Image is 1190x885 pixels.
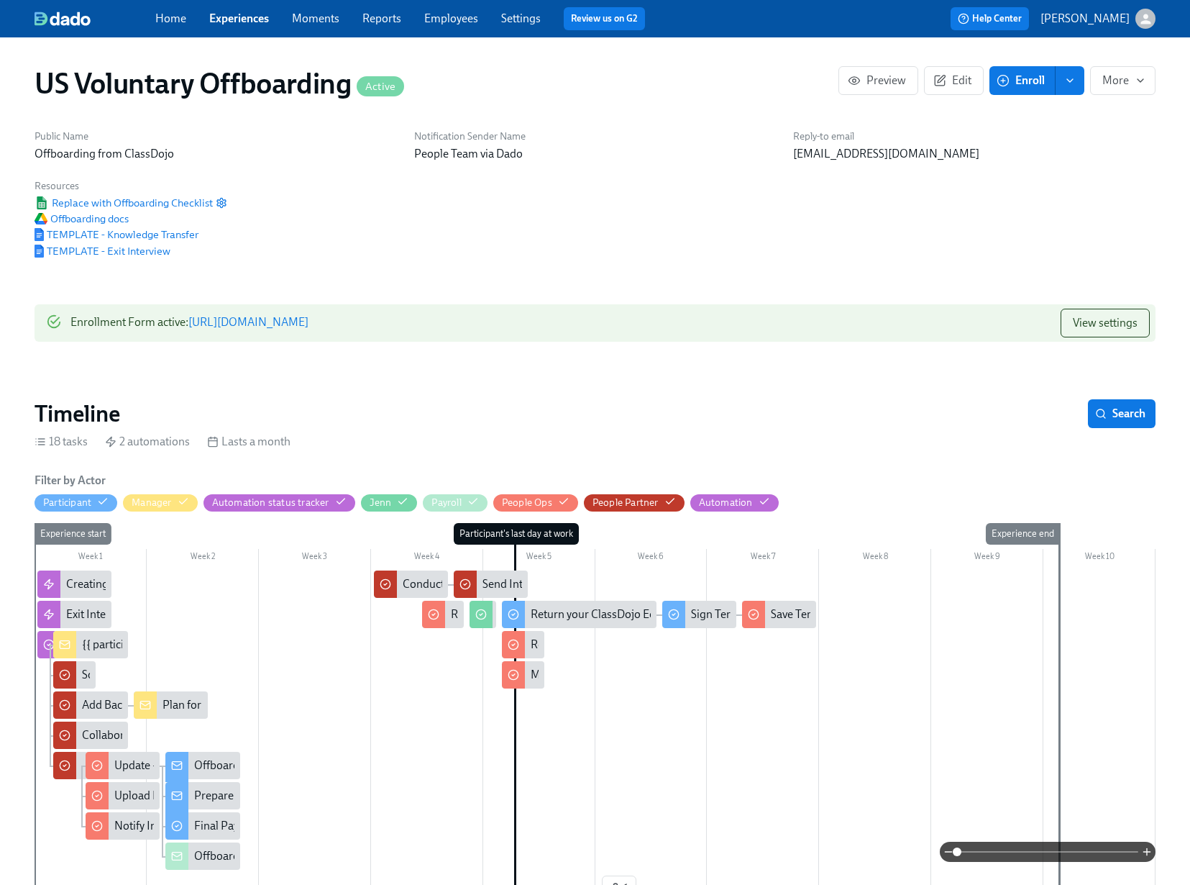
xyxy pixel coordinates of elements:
[564,7,645,30] button: Review us on G2
[35,196,213,210] a: Google SheetReplace with Offboarding Checklist
[371,549,483,568] div: Week 4
[209,12,269,25] a: Experiences
[431,496,461,509] div: Hide Payroll
[35,66,404,101] h1: US Voluntary Offboarding
[82,727,415,743] div: Collaborate with {{ manager.firstName }} on termination messaging
[1073,316,1138,330] span: View settings
[203,494,355,512] button: Automation status tracker
[207,434,290,450] div: Lasts a month
[86,752,160,779] div: Update {{ participant.firstName }}'s Rippling profile with termination information
[155,12,186,25] a: Home
[114,818,254,834] div: Notify Immigration Attorney
[114,758,511,773] div: Update {{ participant.firstName }}'s Rippling profile with termination information
[502,631,544,658] div: Remove Kisi Access
[454,571,528,598] div: Send Interview Notes to Manager & S Team Member
[35,213,47,224] img: Google Drive
[502,601,656,628] div: Return your ClassDojo Equipment
[86,812,160,840] div: Notify Immigration Attorney
[37,601,111,628] div: Exit Interview Creation
[35,212,129,226] a: Google DriveOffboarding docs
[134,691,208,719] div: Plan for Backfill
[1040,11,1130,27] p: [PERSON_NAME]
[595,549,708,568] div: Week 6
[259,549,371,568] div: Week 3
[1098,407,1145,421] span: Search
[1090,66,1155,95] button: More
[502,661,544,689] div: Move Google Drive folder
[37,571,111,598] div: Creating Optional Knowledge Transfer Document
[82,637,538,653] div: {{ participant.fullName }}'s Termination is on {{ participant.terminationDate | MM-DD-YYYY }}
[771,607,908,622] div: Save Termination Certificate
[414,130,777,143] h6: Notification Sender Name
[35,494,117,512] button: Participant
[370,496,392,509] div: Hide Jenn
[403,576,485,592] div: Conduct Exit Call
[1043,549,1155,568] div: Week 10
[35,196,213,210] span: Replace with Offboarding Checklist
[1056,66,1084,95] button: enroll
[1040,9,1155,29] button: [PERSON_NAME]
[35,549,147,568] div: Week 1
[584,494,685,512] button: People Partner
[105,434,190,450] div: 2 automations
[35,434,88,450] div: 18 tasks
[707,549,819,568] div: Week 7
[86,782,160,809] div: Upload Resignation Notice to Google drive
[35,228,44,241] img: Google Document
[114,788,323,804] div: Upload Resignation Notice to Google drive
[483,549,595,568] div: Week 5
[819,549,931,568] div: Week 8
[132,496,171,509] div: Hide Manager
[35,12,155,26] a: dado
[424,12,478,25] a: Employees
[571,12,638,26] a: Review us on G2
[793,130,1155,143] h6: Reply-to email
[35,399,120,428] h2: Timeline
[123,494,197,512] button: Manager
[951,7,1029,30] button: Help Center
[699,496,753,509] div: Hide Automation
[35,196,49,209] img: Google Sheet
[165,782,239,809] div: Prepare for Knowledge Transfer
[163,697,239,713] div: Plan for Backfill
[838,66,918,95] button: Preview
[422,601,464,628] div: Review Offboarding Notices
[936,73,971,88] span: Edit
[70,309,308,337] div: Enrollment Form active :
[793,146,1155,162] p: [EMAIL_ADDRESS][DOMAIN_NAME]
[851,73,906,88] span: Preview
[82,667,168,683] div: Schedule Exit Call
[414,146,777,162] p: People Team via Dado
[35,12,91,26] img: dado
[1102,73,1143,88] span: More
[531,637,626,653] div: Remove Kisi Access
[690,494,779,512] button: Automation
[924,66,984,95] button: Edit
[35,244,170,258] a: Google DocumentTEMPLATE - Exit Interview
[188,315,308,329] a: [URL][DOMAIN_NAME]
[662,601,736,628] div: Sign Termination Certificate
[35,179,227,193] h6: Resources
[147,549,259,568] div: Week 2
[35,146,397,162] p: Offboarding from ClassDojo
[986,523,1060,545] div: Experience end
[691,607,828,622] div: Sign Termination Certificate
[531,607,697,622] div: Return your ClassDojo Equipment
[999,73,1045,88] span: Enroll
[357,81,404,92] span: Active
[502,496,552,509] div: Hide People Ops
[1088,399,1155,428] button: Search
[53,631,127,658] div: {{ participant.fullName }}'s Termination is on {{ participant.terminationDate | MM-DD-YYYY }}
[35,227,198,242] span: TEMPLATE - Knowledge Transfer
[423,494,487,512] button: Payroll
[361,494,418,512] button: Jenn
[53,661,96,689] div: Schedule Exit Call
[742,601,816,628] div: Save Termination Certificate
[53,722,127,749] div: Collaborate with {{ manager.firstName }} on termination messaging
[292,12,339,25] a: Moments
[53,691,127,719] div: Add Backfill to Hiring Plan
[43,496,91,509] div: Hide Participant
[165,812,239,840] div: Final Paycheck Authorization
[35,473,106,489] h6: Filter by Actor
